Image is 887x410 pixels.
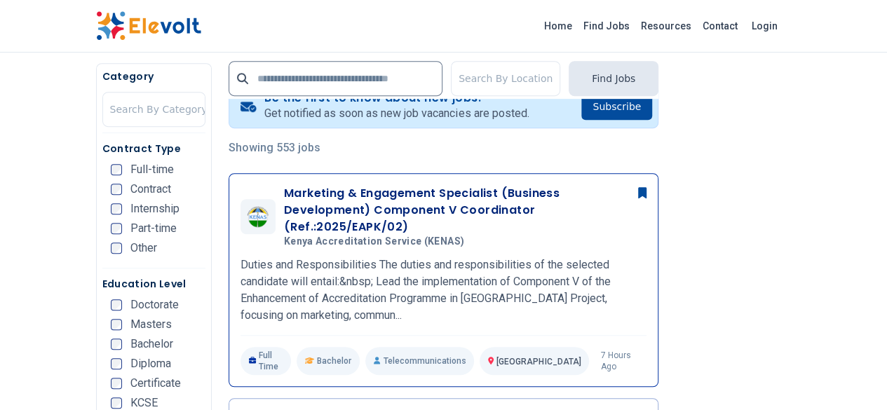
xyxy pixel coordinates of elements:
a: Kenya Accreditation Service (KENAS)Marketing & Engagement Specialist (Business Development) Compo... [241,185,646,375]
img: Kenya Accreditation Service (KENAS) [244,205,272,228]
input: Diploma [111,358,122,369]
a: Find Jobs [578,15,635,37]
p: Full Time [241,347,291,375]
span: Diploma [130,358,171,369]
span: Internship [130,203,180,214]
span: Kenya Accreditation Service (KENAS) [284,235,464,248]
input: Bachelor [111,339,122,350]
span: Part-time [130,223,177,234]
input: Masters [111,319,122,330]
input: Contract [111,184,122,195]
span: Doctorate [130,299,179,310]
input: Other [111,242,122,254]
a: Contact [697,15,743,37]
span: Bachelor [317,355,351,367]
h5: Education Level [102,277,205,291]
iframe: Chat Widget [817,343,887,410]
a: Resources [635,15,697,37]
span: KCSE [130,397,158,409]
p: Showing 553 jobs [229,139,658,156]
a: Home [539,15,578,37]
p: Telecommunications [365,347,474,375]
span: Full-time [130,164,174,175]
span: Masters [130,319,172,330]
img: Elevolt [96,11,201,41]
input: Internship [111,203,122,214]
button: Find Jobs [569,61,658,96]
span: Contract [130,184,171,195]
input: Full-time [111,164,122,175]
h3: Marketing & Engagement Specialist (Business Development) Component V Coordinator (Ref.:2025/EAPK/02) [284,185,646,235]
input: Doctorate [111,299,122,310]
button: Subscribe [581,93,652,120]
span: Other [130,242,157,254]
input: KCSE [111,397,122,409]
p: Get notified as soon as new job vacancies are posted. [264,105,529,122]
h5: Category [102,69,205,83]
h5: Contract Type [102,142,205,156]
p: Duties and Responsibilities The duties and responsibilities of the selected candidate will entail... [241,257,646,324]
input: Part-time [111,223,122,234]
input: Certificate [111,378,122,389]
span: Bachelor [130,339,173,350]
span: [GEOGRAPHIC_DATA] [496,357,581,367]
p: 7 hours ago [600,350,646,372]
a: Login [743,12,786,40]
span: Certificate [130,378,181,389]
